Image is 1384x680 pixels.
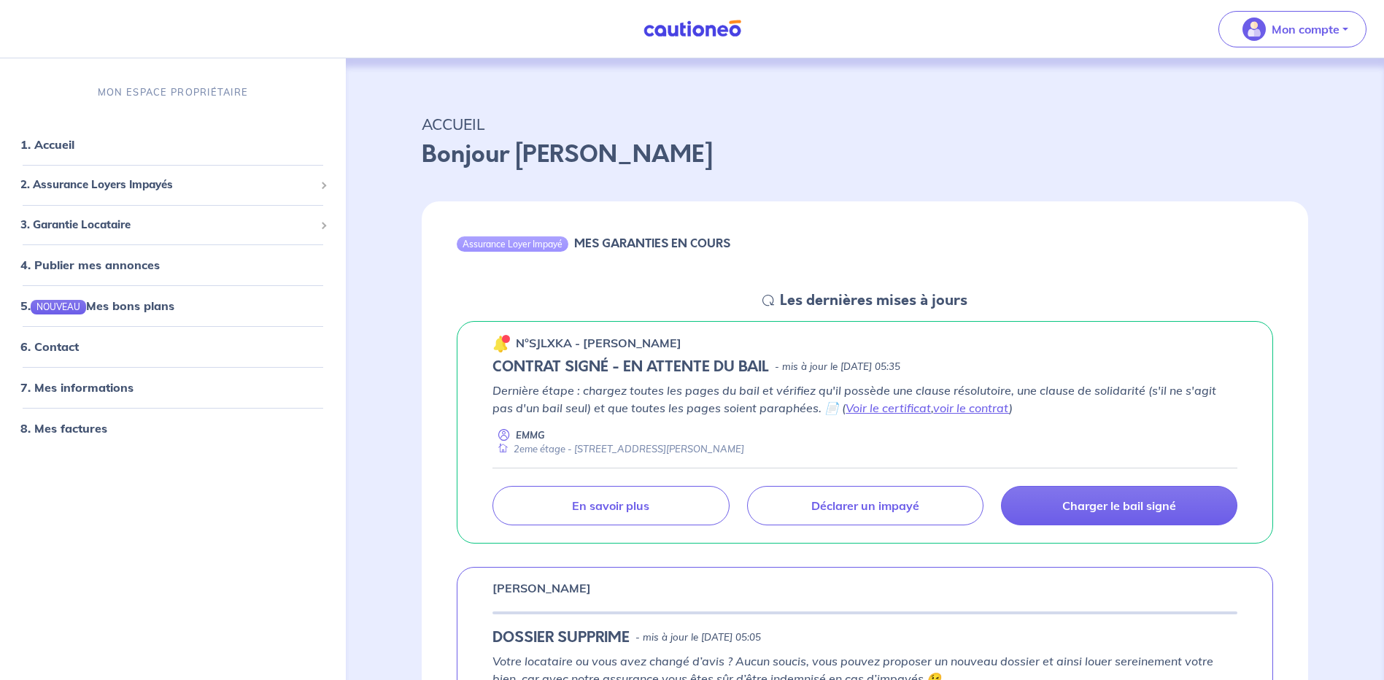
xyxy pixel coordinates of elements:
[6,333,340,362] div: 6. Contact
[20,381,134,395] a: 7. Mes informations
[20,340,79,355] a: 6. Contact
[1218,11,1366,47] button: illu_account_valid_menu.svgMon compte
[6,250,340,279] div: 4. Publier mes annonces
[20,258,160,272] a: 4. Publier mes annonces
[20,298,174,313] a: 5.NOUVEAUMes bons plans
[98,85,248,99] p: MON ESPACE PROPRIÉTAIRE
[6,374,340,403] div: 7. Mes informations
[638,20,747,38] img: Cautioneo
[846,401,931,415] a: Voir le certificat
[1001,486,1237,525] a: Charger le bail signé
[775,360,900,374] p: - mis à jour le [DATE] 05:35
[492,442,744,456] div: 2eme étage - [STREET_ADDRESS][PERSON_NAME]
[492,382,1237,417] p: Dernière étape : chargez toutes les pages du bail et vérifiez qu'il possède une clause résolutoir...
[1272,20,1339,38] p: Mon compte
[457,236,568,251] div: Assurance Loyer Impayé
[1242,18,1266,41] img: illu_account_valid_menu.svg
[572,498,649,513] p: En savoir plus
[635,630,761,645] p: - mis à jour le [DATE] 05:05
[780,292,967,309] h5: Les dernières mises à jours
[422,111,1308,137] p: ACCUEIL
[6,130,340,159] div: 1. Accueil
[20,177,314,193] span: 2. Assurance Loyers Impayés
[492,358,769,376] h5: CONTRAT SIGNÉ - EN ATTENTE DU BAIL
[422,137,1308,172] p: Bonjour [PERSON_NAME]
[492,486,729,525] a: En savoir plus
[6,171,340,199] div: 2. Assurance Loyers Impayés
[20,422,107,436] a: 8. Mes factures
[1062,498,1176,513] p: Charger le bail signé
[516,334,681,352] p: n°SJLXKA - [PERSON_NAME]
[492,629,1237,646] div: state: ABANDONED, Context: NEW,MAYBE-CERTIFICATE,ALONE,LESSOR-DOCUMENTS
[492,358,1237,376] div: state: CONTRACT-SIGNED, Context: NEW,CHOOSE-CERTIFICATE,ALONE,LESSOR-DOCUMENTS
[933,401,1009,415] a: voir le contrat
[492,335,510,352] img: 🔔
[516,428,545,442] p: EMMG
[20,217,314,233] span: 3. Garantie Locataire
[811,498,919,513] p: Déclarer un impayé
[492,579,591,597] p: [PERSON_NAME]
[6,414,340,444] div: 8. Mes factures
[6,211,340,239] div: 3. Garantie Locataire
[747,486,983,525] a: Déclarer un impayé
[6,291,340,320] div: 5.NOUVEAUMes bons plans
[20,137,74,152] a: 1. Accueil
[574,236,730,250] h6: MES GARANTIES EN COURS
[492,629,630,646] h5: DOSSIER SUPPRIME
